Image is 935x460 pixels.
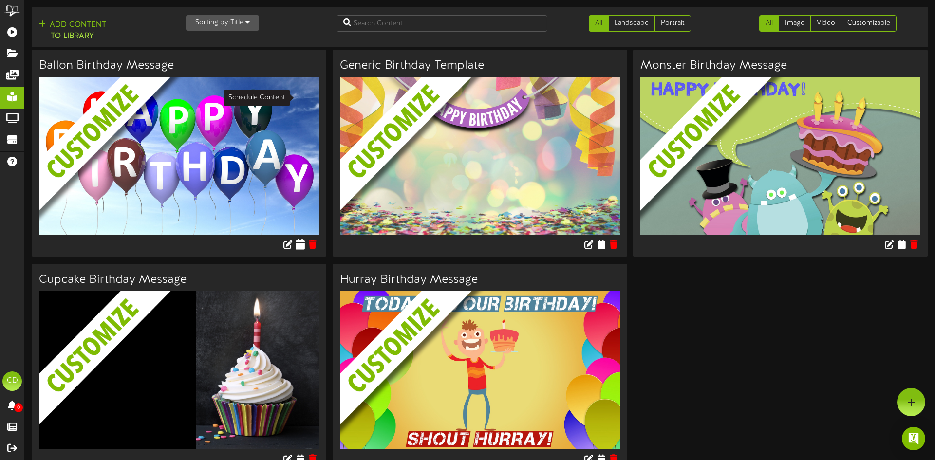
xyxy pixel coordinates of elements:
h3: Cupcake Birthday Message [39,274,319,286]
div: CD [2,371,22,391]
img: customize_overlay-33eb2c126fd3cb1579feece5bc878b72.png [340,77,635,273]
a: Customizable [841,15,897,32]
button: Add Contentto Library [36,19,109,42]
img: customize_overlay-33eb2c126fd3cb1579feece5bc878b72.png [640,77,935,273]
a: All [759,15,779,32]
h3: Monster Birthday Message [640,59,920,72]
h3: Ballon Birthday Message [39,59,319,72]
a: Landscape [608,15,655,32]
a: All [589,15,609,32]
h3: Hurray Birthday Message [340,274,620,286]
h3: Generic Birthday Template [340,59,620,72]
a: Video [810,15,841,32]
input: Search Content [337,15,548,32]
a: Image [779,15,811,32]
button: Sorting by:Title [186,15,259,31]
div: Open Intercom Messenger [902,427,925,450]
img: customize_overlay-33eb2c126fd3cb1579feece5bc878b72.png [39,77,334,273]
a: Portrait [654,15,691,32]
span: 0 [14,403,23,412]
